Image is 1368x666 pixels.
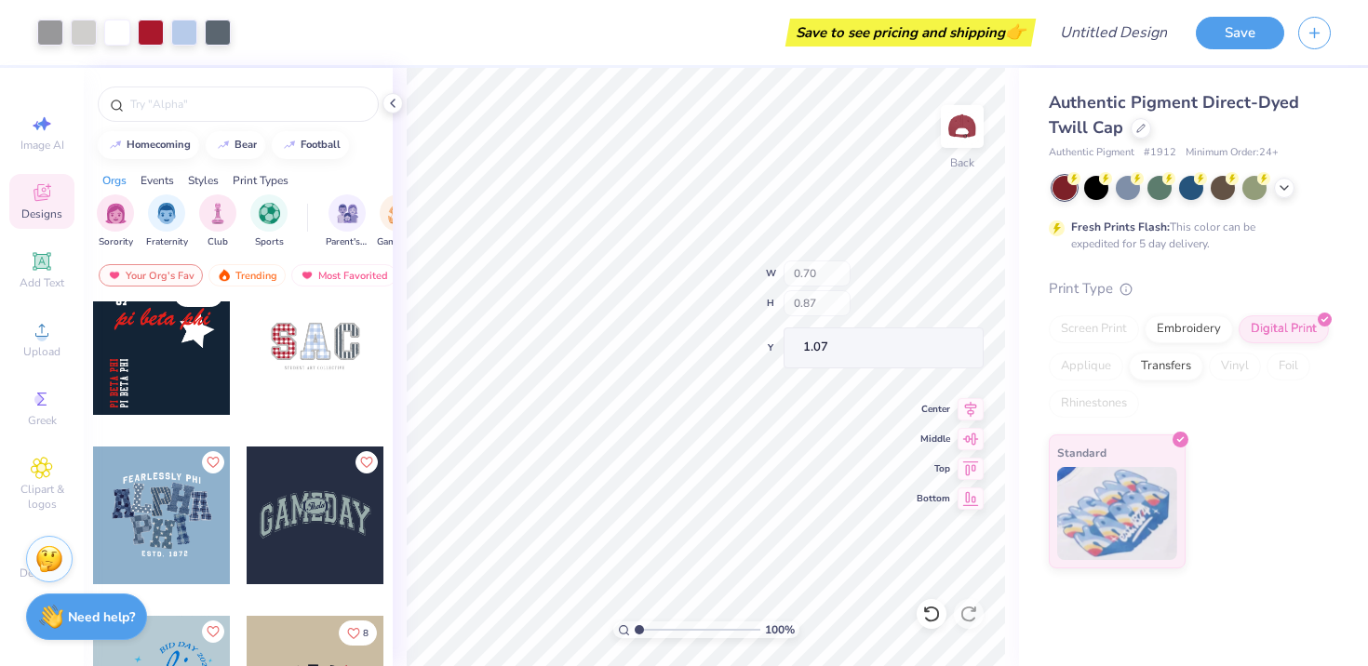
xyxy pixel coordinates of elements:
[1267,353,1310,380] div: Foil
[291,264,396,286] div: Most Favorited
[1049,353,1123,380] div: Applique
[326,235,369,249] span: Parent's Weekend
[97,194,134,249] div: filter for Sorority
[208,264,286,286] div: Trending
[377,194,420,249] div: filter for Game Day
[272,131,349,159] button: football
[188,172,219,189] div: Styles
[235,140,257,150] div: bear
[20,138,64,153] span: Image AI
[1045,14,1182,51] input: Untitled Design
[98,131,199,159] button: homecoming
[917,403,950,416] span: Center
[1145,315,1233,343] div: Embroidery
[1049,315,1139,343] div: Screen Print
[23,344,60,359] span: Upload
[255,235,284,249] span: Sports
[1049,91,1299,139] span: Authentic Pigment Direct-Dyed Twill Cap
[206,131,265,159] button: bear
[217,269,232,282] img: trending.gif
[1049,390,1139,418] div: Rhinestones
[208,235,228,249] span: Club
[339,620,377,646] button: Like
[20,275,64,290] span: Add Text
[128,95,367,113] input: Try "Alpha"
[326,194,369,249] div: filter for Parent's Weekend
[1209,353,1261,380] div: Vinyl
[300,269,315,282] img: most_fav.gif
[1071,219,1300,252] div: This color can be expedited for 5 day delivery.
[99,235,133,249] span: Sorority
[102,172,127,189] div: Orgs
[917,433,950,446] span: Middle
[259,203,280,224] img: Sports Image
[765,621,795,638] span: 100 %
[950,154,974,171] div: Back
[363,629,369,638] span: 8
[1196,17,1284,49] button: Save
[97,194,134,249] button: filter button
[1186,145,1279,161] span: Minimum Order: 24 +
[790,19,1031,47] div: Save to see pricing and shipping
[355,451,378,473] button: Like
[250,194,288,249] button: filter button
[146,194,188,249] div: filter for Fraternity
[917,492,950,505] span: Bottom
[21,206,62,221] span: Designs
[127,140,191,150] div: homecoming
[146,235,188,249] span: Fraternity
[202,451,224,473] button: Like
[156,203,177,224] img: Fraternity Image
[9,482,74,512] span: Clipart & logos
[1049,278,1331,300] div: Print Type
[377,235,420,249] span: Game Day
[199,194,236,249] button: filter button
[1005,20,1026,43] span: 👉
[1144,145,1176,161] span: # 1912
[141,172,174,189] div: Events
[1057,443,1106,462] span: Standard
[250,194,288,249] div: filter for Sports
[1057,467,1177,560] img: Standard
[28,413,57,428] span: Greek
[1239,315,1329,343] div: Digital Print
[108,140,123,151] img: trend_line.gif
[301,140,341,150] div: football
[337,203,358,224] img: Parent's Weekend Image
[917,462,950,475] span: Top
[282,140,297,151] img: trend_line.gif
[199,194,236,249] div: filter for Club
[388,203,409,224] img: Game Day Image
[1049,145,1134,161] span: Authentic Pigment
[202,620,224,643] button: Like
[107,269,122,282] img: most_fav.gif
[216,140,231,151] img: trend_line.gif
[105,203,127,224] img: Sorority Image
[68,608,135,626] strong: Need help?
[1071,220,1170,234] strong: Fresh Prints Flash:
[1129,353,1203,380] div: Transfers
[20,566,64,580] span: Decorate
[944,108,981,145] img: Back
[326,194,369,249] button: filter button
[99,264,203,286] div: Your Org's Fav
[146,194,188,249] button: filter button
[208,203,228,224] img: Club Image
[377,194,420,249] button: filter button
[233,172,288,189] div: Print Types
